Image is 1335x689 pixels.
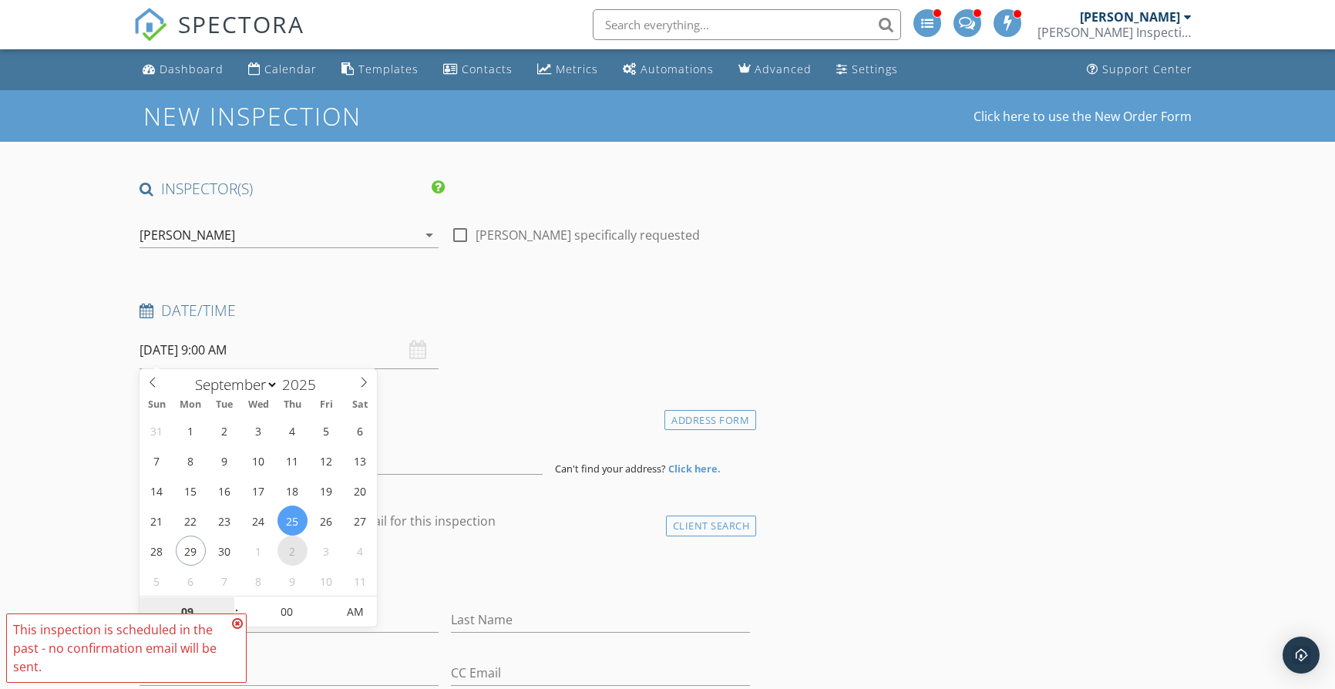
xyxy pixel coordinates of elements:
[176,476,206,506] span: September 15, 2025
[142,536,172,566] span: September 28, 2025
[437,55,519,84] a: Contacts
[311,566,341,596] span: October 10, 2025
[244,536,274,566] span: October 1, 2025
[617,55,720,84] a: Automations (Advanced)
[278,375,329,395] input: Year
[210,445,240,476] span: September 9, 2025
[830,55,904,84] a: Settings
[210,536,240,566] span: September 30, 2025
[462,62,513,76] div: Contacts
[133,21,304,53] a: SPECTORA
[277,476,308,506] span: September 18, 2025
[974,110,1192,123] a: Click here to use the New Order Form
[311,445,341,476] span: September 12, 2025
[335,55,425,84] a: Templates
[275,400,309,410] span: Thu
[666,516,757,536] div: Client Search
[345,536,375,566] span: October 4, 2025
[593,9,901,40] input: Search everything...
[173,400,207,410] span: Mon
[210,506,240,536] span: September 23, 2025
[176,415,206,445] span: September 1, 2025
[345,566,375,596] span: October 11, 2025
[244,476,274,506] span: September 17, 2025
[531,55,604,84] a: Metrics
[140,179,445,199] h4: INSPECTOR(S)
[1102,62,1192,76] div: Support Center
[244,506,274,536] span: September 24, 2025
[1037,25,1192,40] div: McPherson Inspections
[210,566,240,596] span: October 7, 2025
[142,506,172,536] span: September 21, 2025
[755,62,812,76] div: Advanced
[264,62,317,76] div: Calendar
[852,62,898,76] div: Settings
[1080,9,1180,25] div: [PERSON_NAME]
[160,62,224,76] div: Dashboard
[345,445,375,476] span: September 13, 2025
[140,301,750,321] h4: Date/Time
[136,55,230,84] a: Dashboard
[178,8,304,40] span: SPECTORA
[258,513,496,529] label: Enable Client CC email for this inspection
[335,597,377,627] span: Click to toggle
[244,415,274,445] span: September 3, 2025
[140,406,750,426] h4: Location
[277,415,308,445] span: September 4, 2025
[345,476,375,506] span: September 20, 2025
[345,506,375,536] span: September 27, 2025
[556,62,598,76] div: Metrics
[358,62,419,76] div: Templates
[140,228,235,242] div: [PERSON_NAME]
[142,415,172,445] span: August 31, 2025
[210,476,240,506] span: September 16, 2025
[1081,55,1199,84] a: Support Center
[242,55,323,84] a: Calendar
[641,62,714,76] div: Automations
[343,400,377,410] span: Sat
[732,55,818,84] a: Advanced
[309,400,343,410] span: Fri
[142,566,172,596] span: October 5, 2025
[133,8,167,42] img: The Best Home Inspection Software - Spectora
[277,445,308,476] span: September 11, 2025
[244,445,274,476] span: September 10, 2025
[241,400,275,410] span: Wed
[207,400,241,410] span: Tue
[311,506,341,536] span: September 26, 2025
[143,103,485,129] h1: New Inspection
[176,566,206,596] span: October 6, 2025
[420,226,439,244] i: arrow_drop_down
[277,566,308,596] span: October 9, 2025
[311,476,341,506] span: September 19, 2025
[176,445,206,476] span: September 8, 2025
[476,227,700,243] label: [PERSON_NAME] specifically requested
[176,506,206,536] span: September 22, 2025
[1283,637,1320,674] div: Open Intercom Messenger
[555,462,666,476] span: Can't find your address?
[140,331,439,369] input: Select date
[234,597,239,627] span: :
[140,400,173,410] span: Sun
[13,620,227,676] div: This inspection is scheduled in the past - no confirmation email will be sent.
[664,410,756,431] div: Address Form
[668,462,721,476] strong: Click here.
[277,536,308,566] span: October 2, 2025
[311,415,341,445] span: September 5, 2025
[210,415,240,445] span: September 2, 2025
[277,506,308,536] span: September 25, 2025
[311,536,341,566] span: October 3, 2025
[142,445,172,476] span: September 7, 2025
[345,415,375,445] span: September 6, 2025
[176,536,206,566] span: September 29, 2025
[244,566,274,596] span: October 8, 2025
[142,476,172,506] span: September 14, 2025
